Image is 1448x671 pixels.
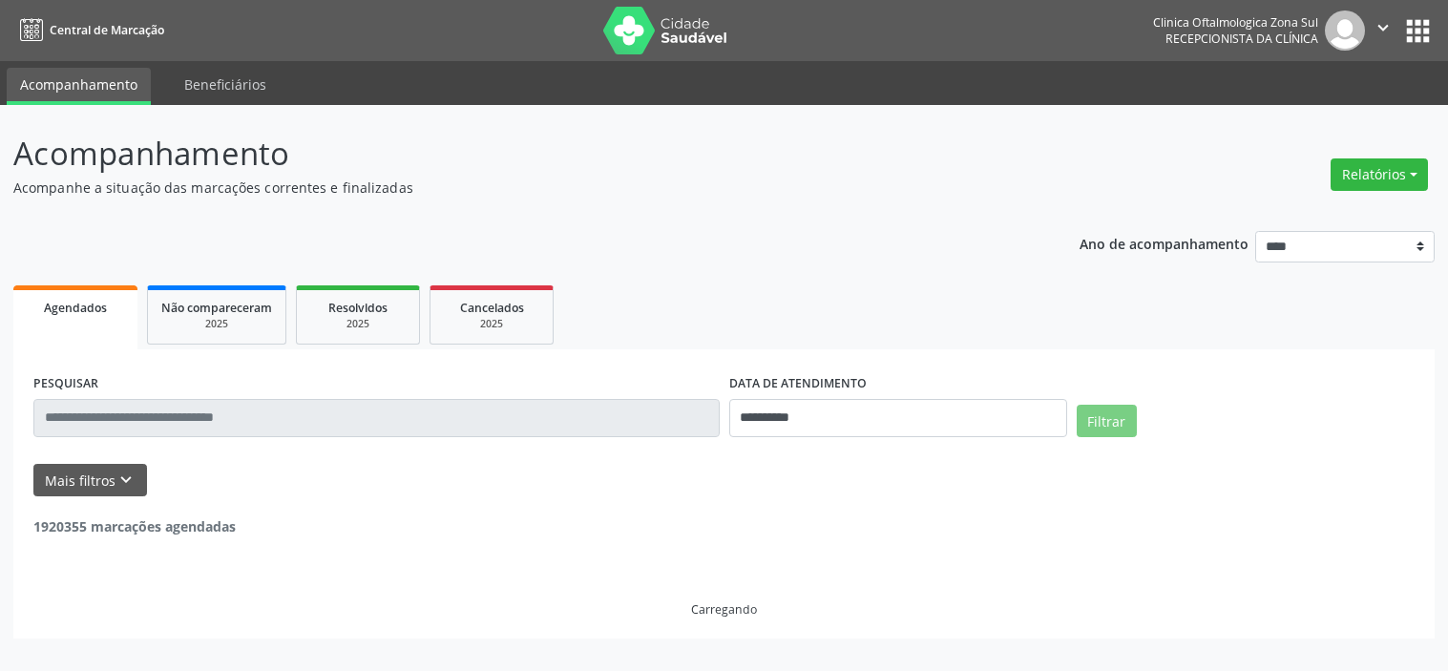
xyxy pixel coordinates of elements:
[1401,14,1435,48] button: apps
[1077,405,1137,437] button: Filtrar
[115,470,136,491] i: keyboard_arrow_down
[1153,14,1318,31] div: Clinica Oftalmologica Zona Sul
[161,300,272,316] span: Não compareceram
[1325,10,1365,51] img: img
[310,317,406,331] div: 2025
[13,130,1008,178] p: Acompanhamento
[1365,10,1401,51] button: 
[161,317,272,331] div: 2025
[691,601,757,618] div: Carregando
[1080,231,1249,255] p: Ano de acompanhamento
[1331,158,1428,191] button: Relatórios
[444,317,539,331] div: 2025
[44,300,107,316] span: Agendados
[33,517,236,535] strong: 1920355 marcações agendadas
[33,369,98,399] label: PESQUISAR
[171,68,280,101] a: Beneficiários
[13,14,164,46] a: Central de Marcação
[1165,31,1318,47] span: Recepcionista da clínica
[1373,17,1394,38] i: 
[460,300,524,316] span: Cancelados
[50,22,164,38] span: Central de Marcação
[7,68,151,105] a: Acompanhamento
[13,178,1008,198] p: Acompanhe a situação das marcações correntes e finalizadas
[729,369,867,399] label: DATA DE ATENDIMENTO
[33,464,147,497] button: Mais filtroskeyboard_arrow_down
[328,300,388,316] span: Resolvidos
